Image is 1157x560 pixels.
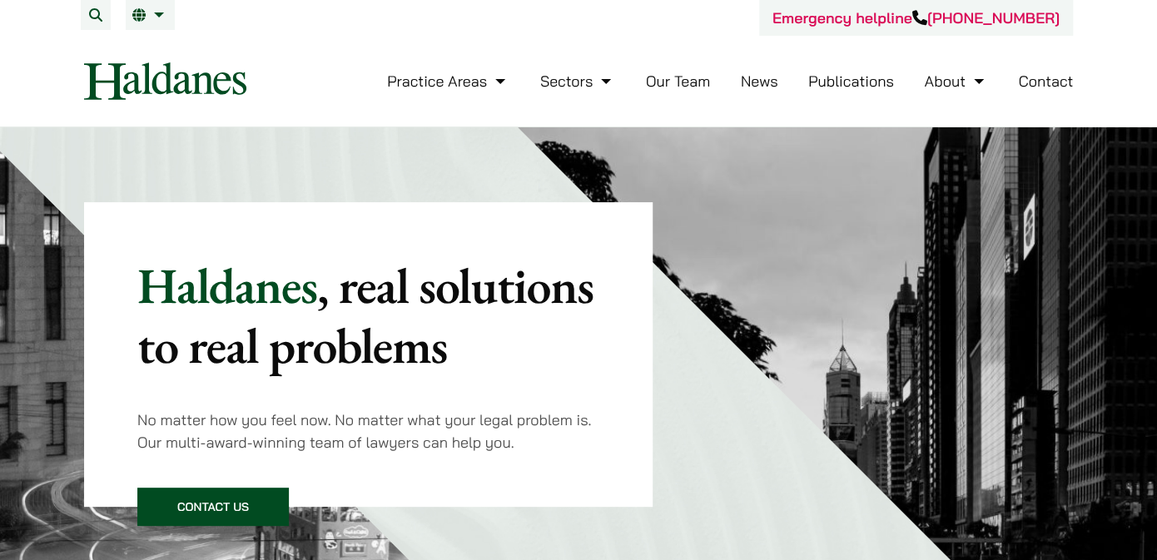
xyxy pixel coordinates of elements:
p: No matter how you feel now. No matter what your legal problem is. Our multi-award-winning team of... [137,409,599,453]
a: Publications [808,72,894,91]
a: Emergency helpline[PHONE_NUMBER] [772,8,1060,27]
a: EN [132,8,168,22]
p: Haldanes [137,255,599,375]
a: Contact [1018,72,1073,91]
a: Contact Us [137,488,289,526]
a: About [924,72,987,91]
a: Practice Areas [387,72,509,91]
img: Logo of Haldanes [84,62,246,100]
a: Our Team [646,72,710,91]
mark: , real solutions to real problems [137,253,593,378]
a: Sectors [540,72,615,91]
a: News [741,72,778,91]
